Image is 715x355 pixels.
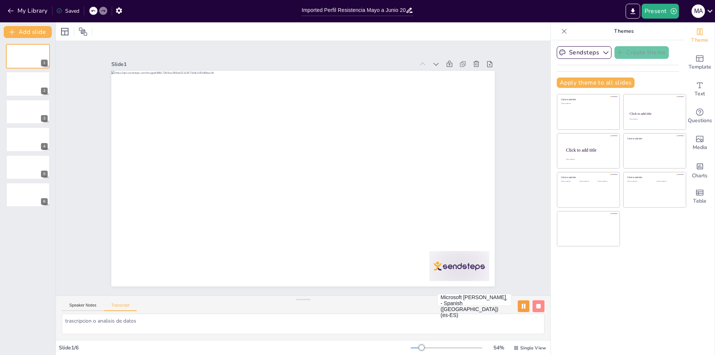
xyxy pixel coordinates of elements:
[41,88,48,94] div: 2
[59,344,411,351] div: Slide 1 / 6
[41,198,48,205] div: 6
[692,172,708,180] span: Charts
[6,183,50,207] div: 6
[41,115,48,122] div: 3
[561,103,614,105] div: Click to add text
[518,300,529,312] button: Pause
[215,227,513,297] div: Slide 1
[579,181,596,183] div: Click to add text
[104,303,137,311] button: Transcript
[691,36,708,44] span: Theme
[561,176,614,179] div: Click to add title
[6,72,50,96] div: 2
[6,127,50,152] div: 4
[520,345,546,351] span: Single View
[41,171,48,177] div: 5
[629,119,679,120] div: Click to add text
[685,183,715,210] div: Add a table
[62,303,104,311] button: Speaker Notes
[626,4,640,19] button: Export to PowerPoint
[6,44,50,69] div: 1
[685,49,715,76] div: Add ready made slides
[598,181,614,183] div: Click to add text
[566,147,614,152] div: Click to add title
[437,294,512,306] button: Microsoft [PERSON_NAME] - Spanish ([GEOGRAPHIC_DATA]) (es-ES)
[627,176,681,179] div: Click to add title
[561,98,614,101] div: Click to add title
[685,130,715,156] div: Add images, graphics, shapes or video
[685,103,715,130] div: Get real-time input from your audience
[627,181,651,183] div: Click to add text
[685,156,715,183] div: Add charts and graphs
[557,46,611,59] button: Sendsteps
[557,77,635,88] button: Apply theme to all slides
[561,181,578,183] div: Click to add text
[692,4,705,19] button: m a
[685,22,715,49] div: Change the overall theme
[657,181,680,183] div: Click to add text
[614,46,669,59] button: Create theme
[59,26,71,38] div: Layout
[533,300,544,312] button: Stop
[41,143,48,150] div: 4
[302,5,406,16] input: Insert title
[6,99,50,124] div: 3
[566,159,613,160] div: Click to add body
[56,7,79,15] div: Saved
[685,76,715,103] div: Add text boxes
[695,90,705,98] span: Text
[642,4,679,19] button: Present
[693,143,707,152] span: Media
[688,117,712,125] span: Questions
[693,197,706,205] span: Table
[630,112,679,115] div: Click to add title
[6,5,51,17] button: My Library
[570,22,677,40] p: Themes
[627,137,681,140] div: Click to add title
[6,155,50,180] div: 5
[689,63,711,71] span: Template
[692,4,705,18] div: m a
[62,314,544,334] textarea: trascripcion o analisis de datos
[41,60,48,66] div: 1
[79,27,88,36] span: Position
[490,344,508,351] div: 54 %
[4,26,52,38] button: Add slide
